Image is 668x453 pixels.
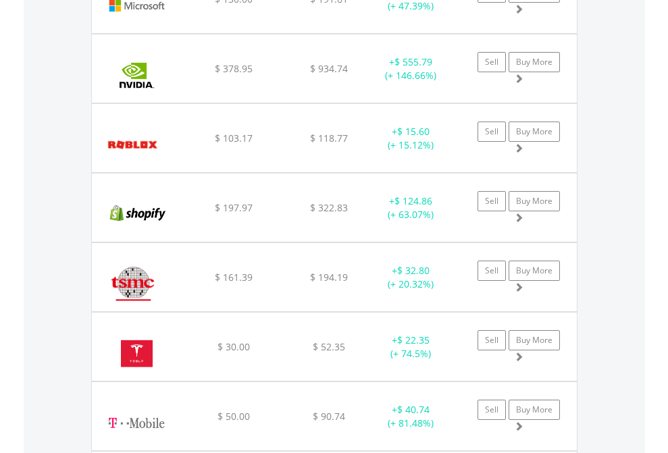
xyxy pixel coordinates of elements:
[217,340,250,353] span: $ 30.00
[369,194,453,221] div: + (+ 63.07%)
[478,261,506,281] a: Sell
[215,201,253,214] span: $ 197.97
[99,51,175,99] img: EQU.US.NVDA.png
[478,400,506,420] a: Sell
[369,264,453,291] div: + (+ 20.32%)
[217,410,250,423] span: $ 50.00
[509,191,560,211] a: Buy More
[509,52,560,72] a: Buy More
[313,340,345,353] span: $ 52.35
[478,52,506,72] a: Sell
[369,55,453,82] div: + (+ 146.66%)
[478,191,506,211] a: Sell
[369,403,453,430] div: + (+ 81.48%)
[397,125,430,138] span: $ 15.60
[310,62,348,75] span: $ 934.74
[509,400,560,420] a: Buy More
[313,410,345,423] span: $ 90.74
[99,399,175,447] img: EQU.US.TMUS.png
[99,121,167,169] img: EQU.US.RBLX.png
[397,264,430,277] span: $ 32.80
[478,330,506,350] a: Sell
[310,271,348,284] span: $ 194.19
[394,194,432,207] span: $ 124.86
[478,122,506,142] a: Sell
[99,260,167,308] img: EQU.US.TSM.png
[369,334,453,361] div: + (+ 74.5%)
[215,132,253,144] span: $ 103.17
[509,261,560,281] a: Buy More
[394,55,432,68] span: $ 555.79
[397,334,430,346] span: $ 22.35
[509,330,560,350] a: Buy More
[215,62,253,75] span: $ 378.95
[99,329,175,377] img: EQU.US.TSLA.png
[99,190,175,238] img: EQU.US.SHOP.png
[369,125,453,152] div: + (+ 15.12%)
[509,122,560,142] a: Buy More
[310,201,348,214] span: $ 322.83
[215,271,253,284] span: $ 161.39
[310,132,348,144] span: $ 118.77
[397,403,430,416] span: $ 40.74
